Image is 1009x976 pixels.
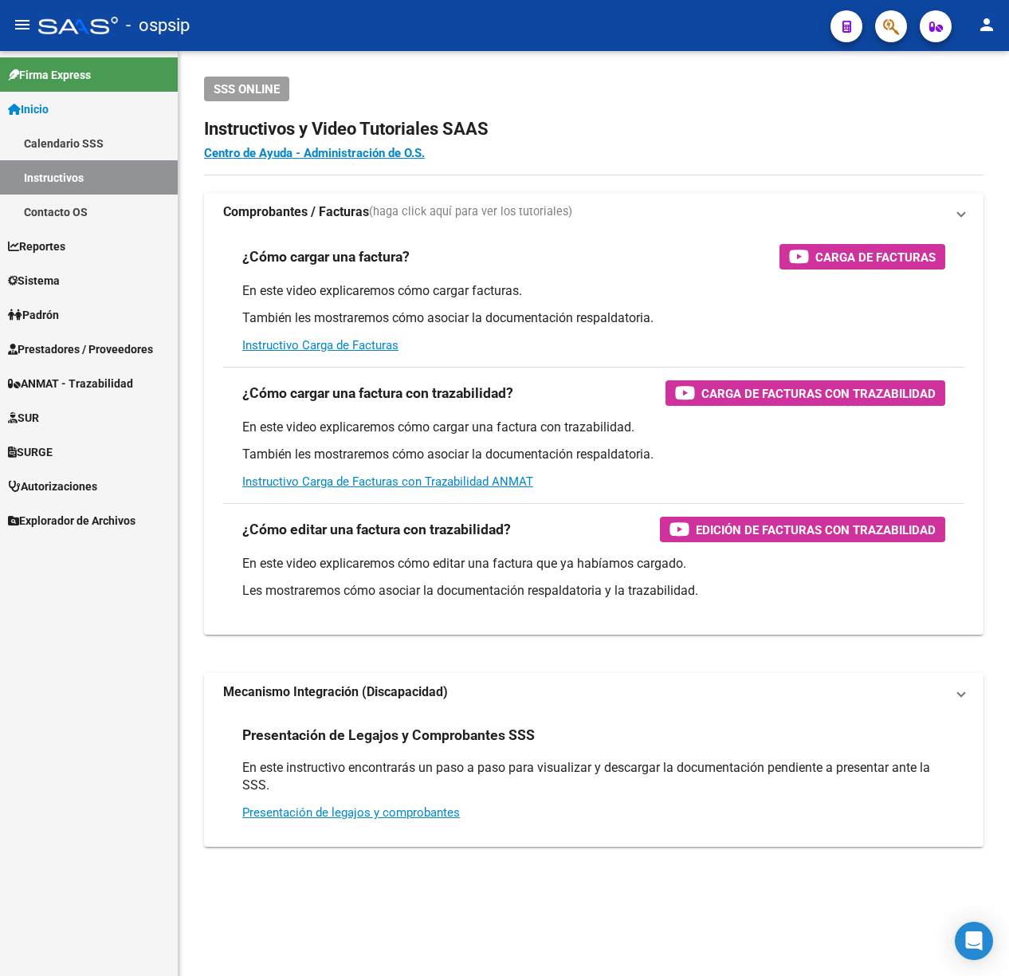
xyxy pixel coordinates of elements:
h3: Presentación de Legajos y Comprobantes SSS [242,724,535,746]
button: Carga de Facturas [779,244,945,270]
button: Carga de Facturas con Trazabilidad [665,380,945,406]
mat-expansion-panel-header: Mecanismo Integración (Discapacidad) [204,673,983,711]
div: Comprobantes / Facturas(haga click aquí para ver los tutoriales) [204,231,983,635]
a: Presentación de legajos y comprobantes [242,805,460,820]
span: SSS ONLINE [214,82,280,96]
h3: ¿Cómo editar una factura con trazabilidad? [242,518,511,541]
span: SURGE [8,443,53,461]
mat-expansion-panel-header: Comprobantes / Facturas(haga click aquí para ver los tutoriales) [204,193,983,231]
p: También les mostraremos cómo asociar la documentación respaldatoria. [242,446,945,463]
a: Instructivo Carga de Facturas con Trazabilidad ANMAT [242,474,533,489]
span: Carga de Facturas [815,247,936,267]
a: Centro de Ayuda - Administración de O.S. [204,146,425,160]
h3: ¿Cómo cargar una factura? [242,246,410,268]
strong: Comprobantes / Facturas [223,203,369,221]
a: Instructivo Carga de Facturas [242,338,398,352]
span: Carga de Facturas con Trazabilidad [701,384,936,403]
p: En este instructivo encontrarás un paso a paso para visualizar y descargar la documentación pendi... [242,759,945,794]
button: Edición de Facturas con Trazabilidad [660,517,945,542]
p: En este video explicaremos cómo cargar una factura con trazabilidad. [242,419,945,436]
div: Mecanismo Integración (Discapacidad) [204,711,983,847]
span: (haga click aquí para ver los tutoriales) [369,203,572,221]
span: Reportes [8,238,65,255]
span: Firma Express [8,66,91,84]
span: Sistema [8,272,60,289]
p: En este video explicaremos cómo editar una factura que ya habíamos cargado. [242,555,945,573]
h2: Instructivos y Video Tutoriales SAAS [204,114,983,144]
span: Prestadores / Proveedores [8,340,153,358]
span: ANMAT - Trazabilidad [8,375,133,392]
span: Inicio [8,100,49,118]
mat-icon: person [977,15,996,34]
strong: Mecanismo Integración (Discapacidad) [223,683,448,701]
span: - ospsip [126,8,190,43]
div: Open Intercom Messenger [955,922,993,960]
p: Les mostraremos cómo asociar la documentación respaldatoria y la trazabilidad. [242,582,945,600]
span: Autorizaciones [8,478,97,495]
span: Explorador de Archivos [8,512,135,529]
span: Edición de Facturas con Trazabilidad [696,520,936,540]
span: Padrón [8,306,59,324]
button: SSS ONLINE [204,77,289,101]
p: También les mostraremos cómo asociar la documentación respaldatoria. [242,309,945,327]
h3: ¿Cómo cargar una factura con trazabilidad? [242,382,513,404]
p: En este video explicaremos cómo cargar facturas. [242,282,945,300]
span: SUR [8,409,39,427]
mat-icon: menu [13,15,32,34]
